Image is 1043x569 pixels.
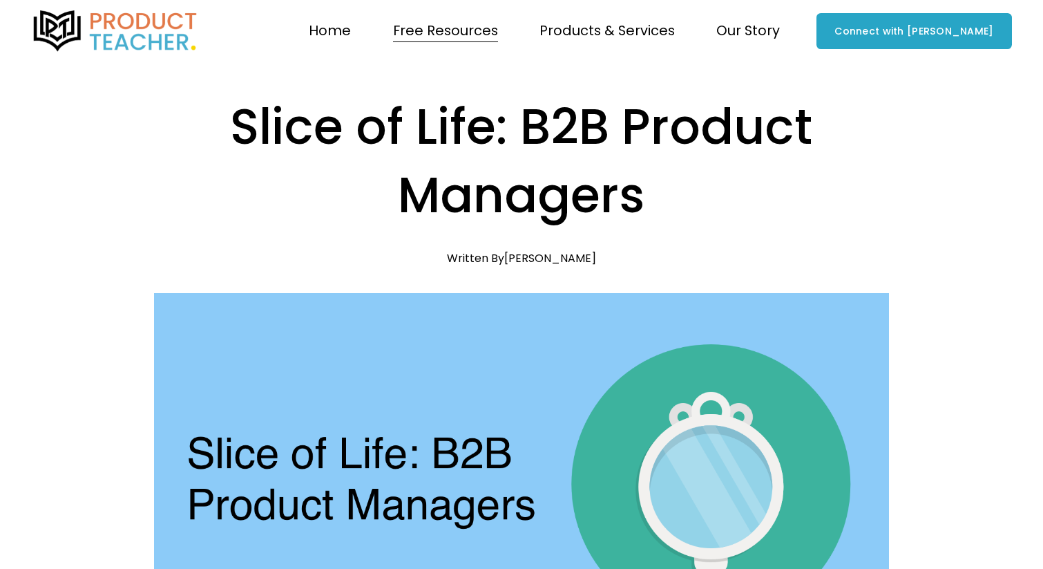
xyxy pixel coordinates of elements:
[716,19,780,43] span: Our Story
[393,19,498,43] span: Free Resources
[447,252,596,265] div: Written By
[504,250,596,266] a: [PERSON_NAME]
[816,13,1012,49] a: Connect with [PERSON_NAME]
[31,10,200,52] img: Product Teacher
[309,17,351,44] a: Home
[539,17,675,44] a: folder dropdown
[539,19,675,43] span: Products & Services
[393,17,498,44] a: folder dropdown
[154,93,890,230] h1: Slice of Life: B2B Product Managers
[716,17,780,44] a: folder dropdown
